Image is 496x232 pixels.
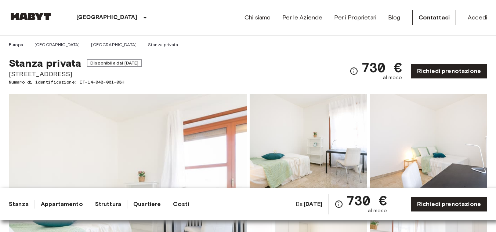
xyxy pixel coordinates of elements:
img: Picture of unit IT-14-048-001-03H [250,94,367,190]
span: Disponibile dal [DATE] [87,59,142,67]
a: Quartiere [133,200,161,209]
a: Costi [173,200,189,209]
a: Stanza [9,200,29,209]
img: Habyt [9,13,53,20]
a: Blog [388,13,401,22]
span: Da: [296,200,322,208]
a: Appartamento [41,200,83,209]
svg: Verifica i dettagli delle spese nella sezione 'Riassunto dei Costi'. Si prega di notare che gli s... [334,200,343,209]
span: 730 € [346,194,387,207]
a: Struttura [95,200,121,209]
p: [GEOGRAPHIC_DATA] [76,13,138,22]
a: Contattaci [412,10,456,25]
a: Chi siamo [245,13,271,22]
svg: Verifica i dettagli delle spese nella sezione 'Riassunto dei Costi'. Si prega di notare che gli s... [350,67,358,76]
span: Stanza privata [9,57,81,69]
span: [STREET_ADDRESS] [9,69,142,79]
span: al mese [368,207,387,214]
span: Numero di identificazione: IT-14-048-001-03H [9,79,142,85]
a: Per i Proprietari [334,13,376,22]
b: [DATE] [304,200,322,207]
span: al mese [383,74,402,81]
a: Stanza privata [148,41,178,48]
span: 730 € [361,61,402,74]
a: Accedi [468,13,487,22]
a: Per le Aziende [282,13,322,22]
a: [GEOGRAPHIC_DATA] [91,41,137,48]
a: Richiedi prenotazione [411,63,487,79]
a: [GEOGRAPHIC_DATA] [35,41,80,48]
img: Picture of unit IT-14-048-001-03H [370,94,487,190]
a: Europa [9,41,23,48]
a: Richiedi prenotazione [411,196,487,212]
